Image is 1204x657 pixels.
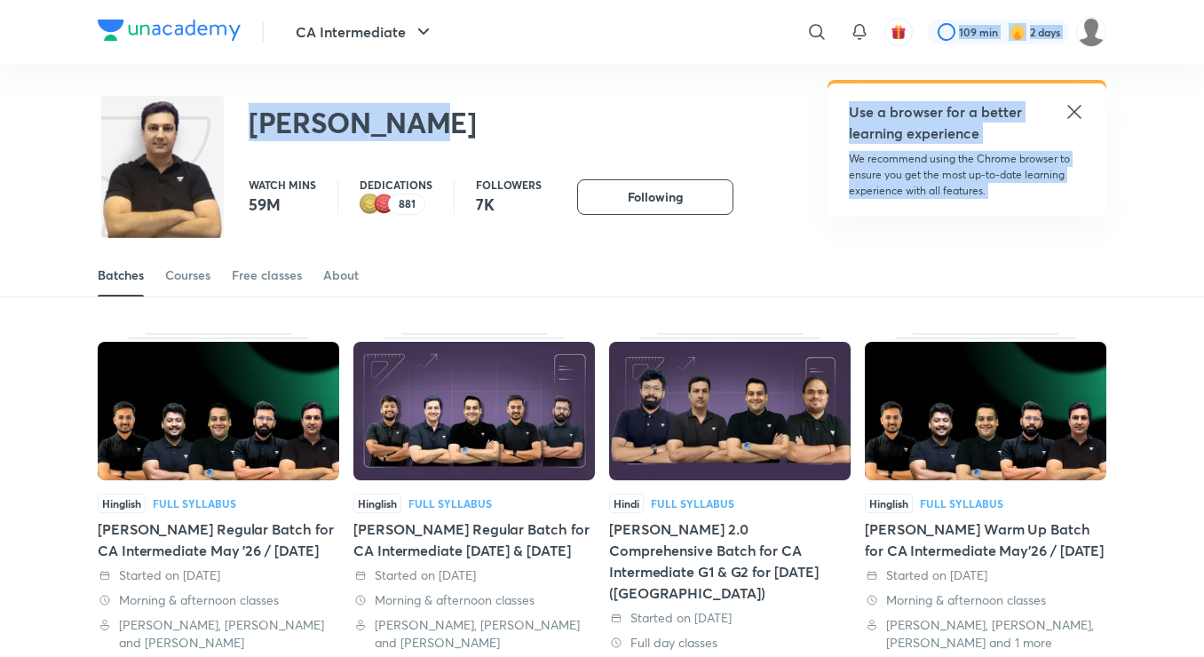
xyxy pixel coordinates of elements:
div: Morning & afternoon classes [98,591,339,609]
div: Nakul Katheria, Ankit Oberoi and Arvind Tuli [98,616,339,652]
button: avatar [884,18,913,46]
img: educator badge2 [360,194,381,215]
h2: [PERSON_NAME] [249,105,477,140]
div: Full Syllabus [153,498,236,509]
img: educator badge1 [374,194,395,215]
div: Full Syllabus [920,498,1003,509]
img: avatar [891,24,907,40]
div: [PERSON_NAME] Regular Batch for CA Intermediate [DATE] & [DATE] [353,518,595,561]
div: [PERSON_NAME] Warm Up Batch for CA Intermediate May’26 / [DATE] [865,518,1106,561]
button: Following [577,179,733,215]
p: 59M [249,194,316,215]
a: Batches [98,254,144,297]
p: Dedications [360,179,432,190]
img: streak [1009,23,1026,41]
div: Full Syllabus [651,498,734,509]
div: Started on 12 Mar 2025 [353,566,595,584]
img: Thumbnail [609,342,851,480]
img: class [101,99,224,240]
h5: Use a browser for a better learning experience [849,101,1026,144]
p: We recommend using the Chrome browser to ensure you get the most up-to-date learning experience w... [849,151,1085,199]
span: Following [628,188,683,206]
div: Free classes [232,266,302,284]
div: [PERSON_NAME] 2.0 Comprehensive Batch for CA Intermediate G1 & G2 for [DATE] ([GEOGRAPHIC_DATA]) [609,518,851,604]
a: About [323,254,359,297]
div: Batches [98,266,144,284]
div: Started on 14 Jul 2025 [98,566,339,584]
a: Courses [165,254,210,297]
img: Soumee [1076,17,1106,47]
p: Followers [476,179,542,190]
div: Nakul Katheria, Ankit Oberoi and Arvind Tuli [353,616,595,652]
img: Thumbnail [98,342,339,480]
span: Hinglish [353,494,401,513]
div: Rahul Panchal, Nakul Katheria, Ankit Oberoi and 1 more [865,616,1106,652]
p: 7K [476,194,542,215]
img: Thumbnail [353,342,595,480]
div: Morning & afternoon classes [865,591,1106,609]
p: Watch mins [249,179,316,190]
img: Thumbnail [865,342,1106,480]
span: Hinglish [865,494,913,513]
img: Company Logo [98,20,241,41]
div: [PERSON_NAME] Regular Batch for CA Intermediate May '26 / [DATE] [98,518,339,561]
div: Started on 11 Sep 2023 [609,609,851,627]
a: Free classes [232,254,302,297]
div: Morning & afternoon classes [353,591,595,609]
a: Company Logo [98,20,241,45]
div: About [323,266,359,284]
div: Full day classes [609,634,851,652]
p: 881 [399,198,416,210]
span: Hinglish [98,494,146,513]
div: Started on 2 Jun 2025 [865,566,1106,584]
button: CA Intermediate [285,14,445,50]
div: Full Syllabus [408,498,492,509]
span: Hindi [609,494,644,513]
div: Courses [165,266,210,284]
